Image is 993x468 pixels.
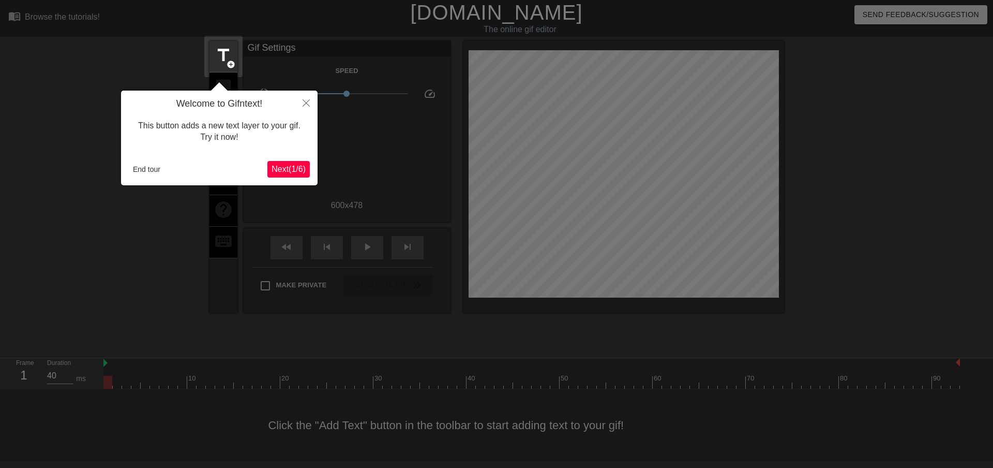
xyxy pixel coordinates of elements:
[129,110,310,154] div: This button adds a new text layer to your gif. Try it now!
[272,165,306,173] span: Next ( 1 / 6 )
[129,162,164,177] button: End tour
[295,91,318,114] button: Close
[129,98,310,110] h4: Welcome to Gifntext!
[267,161,310,178] button: Next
